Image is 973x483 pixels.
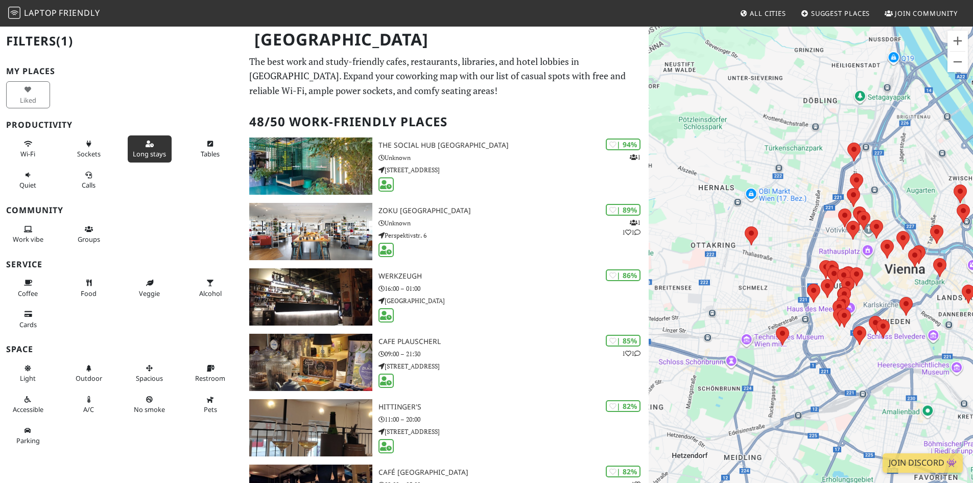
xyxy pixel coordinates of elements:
[378,427,649,436] p: [STREET_ADDRESS]
[83,405,94,414] span: Air conditioned
[249,268,372,326] img: WerkzeugH
[378,403,649,411] h3: Hittinger's
[139,289,160,298] span: Veggie
[378,206,649,215] h3: Zoku [GEOGRAPHIC_DATA]
[735,4,790,22] a: All Cities
[378,218,649,228] p: Unknown
[249,334,372,391] img: Cafe Plauscherl
[134,405,165,414] span: Smoke free
[6,274,50,302] button: Coffee
[947,52,968,72] button: Zoom out
[128,274,172,302] button: Veggie
[606,335,640,347] div: | 85%
[6,167,50,194] button: Quiet
[378,349,649,359] p: 09:00 – 21:30
[606,466,640,477] div: | 82%
[243,137,649,195] a: The Social Hub Vienna | 94% 1 The Social Hub [GEOGRAPHIC_DATA] Unknown [STREET_ADDRESS]
[243,203,649,260] a: Zoku Vienna | 89% 111 Zoku [GEOGRAPHIC_DATA] Unknown Perspektivstr. 6
[67,167,111,194] button: Calls
[378,361,649,371] p: [STREET_ADDRESS]
[188,135,232,163] button: Tables
[195,374,225,383] span: Restroom
[606,269,640,281] div: | 86%
[6,221,50,248] button: Work vibe
[378,153,649,163] p: Unknown
[249,203,372,260] img: Zoku Vienna
[249,399,372,456] img: Hittinger's
[78,235,100,244] span: Group tables
[18,289,38,298] span: Coffee
[811,9,870,18] span: Suggest Places
[136,374,163,383] span: Spacious
[606,139,640,150] div: | 94%
[67,360,111,387] button: Outdoor
[378,468,649,477] h3: Café [GEOGRAPHIC_DATA]
[750,9,786,18] span: All Cities
[82,180,96,190] span: Video/audio calls
[16,436,40,445] span: Parking
[6,26,237,57] h2: Filters
[67,135,111,163] button: Sockets
[249,106,643,137] h2: 48/50 Work-Friendly Places
[6,422,50,449] button: Parking
[128,360,172,387] button: Spacious
[243,268,649,326] a: WerkzeugH | 86% WerkzeugH 16:00 – 01:00 [GEOGRAPHIC_DATA]
[630,152,640,162] p: 1
[128,391,172,418] button: No smoke
[128,135,172,163] button: Long stays
[59,7,100,18] span: Friendly
[249,137,372,195] img: The Social Hub Vienna
[895,9,958,18] span: Join Community
[378,296,649,306] p: [GEOGRAPHIC_DATA]
[67,221,111,248] button: Groups
[204,405,217,414] span: Pet friendly
[6,344,237,354] h3: Space
[6,260,237,269] h3: Service
[622,349,640,358] p: 1 1
[133,149,166,158] span: Long stays
[378,415,649,424] p: 11:00 – 20:00
[378,141,649,150] h3: The Social Hub [GEOGRAPHIC_DATA]
[201,149,220,158] span: Work-friendly tables
[378,165,649,175] p: [STREET_ADDRESS]
[188,391,232,418] button: Pets
[8,7,20,19] img: LaptopFriendly
[6,120,237,130] h3: Productivity
[188,360,232,387] button: Restroom
[24,7,57,18] span: Laptop
[19,320,37,329] span: Credit cards
[6,391,50,418] button: Accessible
[8,5,100,22] a: LaptopFriendly LaptopFriendly
[606,400,640,412] div: | 82%
[6,66,237,76] h3: My Places
[6,360,50,387] button: Light
[199,289,222,298] span: Alcohol
[13,235,43,244] span: People working
[881,4,962,22] a: Join Community
[378,272,649,281] h3: WerkzeugH
[378,231,649,240] p: Perspektivstr. 6
[378,337,649,346] h3: Cafe Plauscherl
[6,205,237,215] h3: Community
[13,405,43,414] span: Accessible
[622,218,640,237] p: 1 1 1
[246,26,647,54] h1: [GEOGRAPHIC_DATA]
[77,149,101,158] span: Power sockets
[883,453,963,473] a: Join Discord 👾
[947,31,968,51] button: Zoom in
[243,399,649,456] a: Hittinger's | 82% Hittinger's 11:00 – 20:00 [STREET_ADDRESS]
[378,284,649,293] p: 16:00 – 01:00
[20,374,36,383] span: Natural light
[76,374,102,383] span: Outdoor area
[6,306,50,333] button: Cards
[797,4,874,22] a: Suggest Places
[6,135,50,163] button: Wi-Fi
[188,274,232,302] button: Alcohol
[19,180,36,190] span: Quiet
[20,149,35,158] span: Stable Wi-Fi
[56,32,73,49] span: (1)
[67,274,111,302] button: Food
[249,54,643,98] p: The best work and study-friendly cafes, restaurants, libraries, and hotel lobbies in [GEOGRAPHIC_...
[606,204,640,216] div: | 89%
[67,391,111,418] button: A/C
